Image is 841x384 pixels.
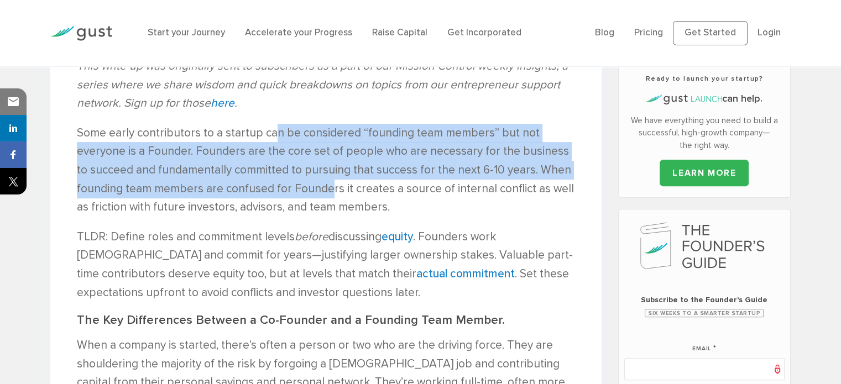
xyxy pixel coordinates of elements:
a: Pricing [634,27,663,38]
a: equity [382,230,413,244]
p: Some early contributors to a startup can be considered “founding team members” but not everyone i... [77,124,575,217]
a: LEARN MORE [660,160,749,186]
a: Get Incorporated [447,27,521,38]
p: TLDR: Define roles and commitment levels discussing . Founders work [DEMOGRAPHIC_DATA] and commit... [77,228,575,302]
em: This write-up was originally sent to subscribers as a part of our Mission Control weekly insights... [77,59,568,110]
a: actual commitment [416,267,515,281]
a: Accelerate your Progress [245,27,352,38]
a: Login [758,27,781,38]
a: here [211,96,234,110]
h4: can help. [624,92,785,106]
a: Get Started [673,21,748,45]
a: Raise Capital [372,27,427,38]
span: Subscribe to the Founder's Guide [624,294,785,306]
span: Six Weeks to a Smarter Startup [645,309,764,317]
a: Start your Journey [148,27,225,38]
img: Gust Logo [50,26,112,41]
label: Email [692,332,716,354]
em: before [295,230,328,244]
p: We have everything you need to build a successful, high-growth company—the right way. [624,114,785,152]
a: Blog [595,27,614,38]
strong: The Key Differences Between a Co-Founder and a Founding Team Member. [77,313,505,327]
h3: Ready to launch your startup? [624,73,785,83]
